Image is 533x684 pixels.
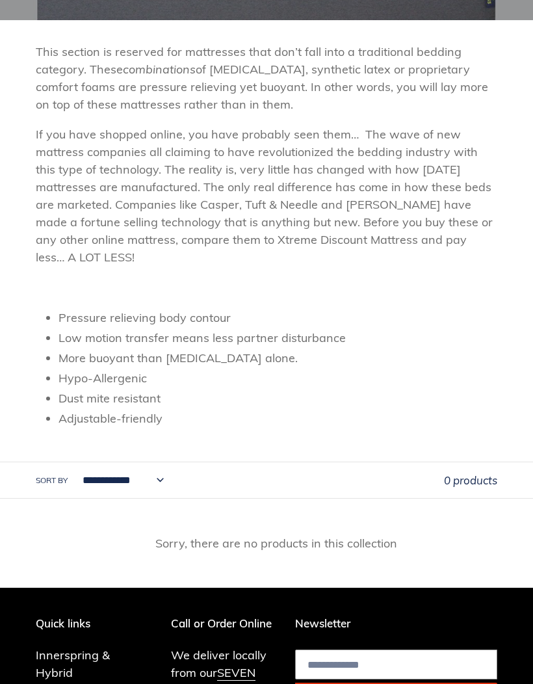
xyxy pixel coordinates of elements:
[36,617,151,630] p: Quick links
[58,349,497,367] li: More buoyant than [MEDICAL_DATA] alone.
[58,329,497,347] li: Low motion transfer means less partner disturbance
[36,648,110,680] a: Innerspring & Hybrid
[444,473,497,487] span: 0 products
[55,534,497,552] p: Sorry, there are no products in this collection
[58,410,497,427] li: Adjustable-friendly
[58,369,497,387] li: Hypo-Allergenic
[58,309,497,326] li: Pressure relieving body contour
[58,389,497,407] li: Dust mite resistant
[36,44,461,77] span: This section is reserved for mattresses that don’t fall into a traditional bedding category. These
[36,475,68,486] label: Sort by
[295,650,497,679] input: Email address
[36,127,493,265] span: If you have shopped online, you have probably seen them… The wave of new mattress companies all c...
[123,62,196,77] span: combinations
[36,62,488,112] span: of [MEDICAL_DATA], synthetic latex or proprietary comfort foams are pressure relieving yet buoyan...
[295,617,497,630] p: Newsletter
[171,617,276,630] p: Call or Order Online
